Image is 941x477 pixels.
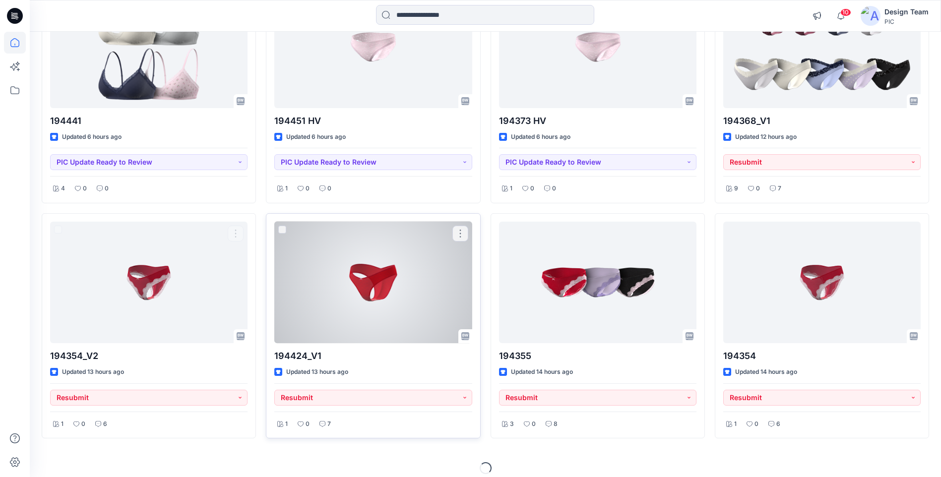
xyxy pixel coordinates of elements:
[723,114,921,128] p: 194368_V1
[510,183,512,194] p: 1
[50,222,248,343] a: 194354_V2
[778,183,781,194] p: 7
[327,183,331,194] p: 0
[285,183,288,194] p: 1
[735,132,797,142] p: Updated 12 hours ago
[754,419,758,429] p: 0
[884,18,929,25] div: PIC
[274,349,472,363] p: 194424_V1
[532,419,536,429] p: 0
[61,419,63,429] p: 1
[286,367,348,377] p: Updated 13 hours ago
[840,8,851,16] span: 10
[499,222,696,343] a: 194355
[61,183,65,194] p: 4
[499,349,696,363] p: 194355
[306,419,310,429] p: 0
[734,183,738,194] p: 9
[530,183,534,194] p: 0
[884,6,929,18] div: Design Team
[723,349,921,363] p: 194354
[103,419,107,429] p: 6
[552,183,556,194] p: 0
[286,132,346,142] p: Updated 6 hours ago
[50,349,248,363] p: 194354_V2
[81,419,85,429] p: 0
[734,419,737,429] p: 1
[511,132,570,142] p: Updated 6 hours ago
[511,367,573,377] p: Updated 14 hours ago
[274,114,472,128] p: 194451 HV
[735,367,797,377] p: Updated 14 hours ago
[105,183,109,194] p: 0
[83,183,87,194] p: 0
[327,419,331,429] p: 7
[499,114,696,128] p: 194373 HV
[285,419,288,429] p: 1
[861,6,880,26] img: avatar
[776,419,780,429] p: 6
[306,183,310,194] p: 0
[510,419,514,429] p: 3
[62,132,122,142] p: Updated 6 hours ago
[723,222,921,343] a: 194354
[554,419,558,429] p: 8
[50,114,248,128] p: 194441
[756,183,760,194] p: 0
[62,367,124,377] p: Updated 13 hours ago
[274,222,472,343] a: 194424_V1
